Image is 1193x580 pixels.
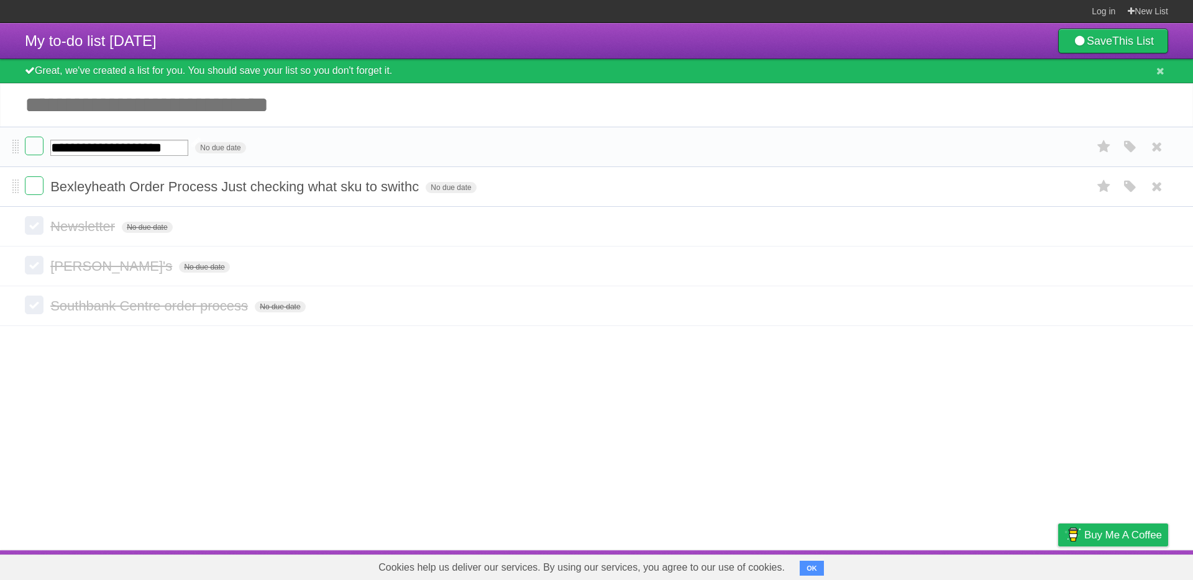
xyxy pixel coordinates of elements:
a: SaveThis List [1058,29,1168,53]
span: No due date [179,261,229,273]
label: Star task [1092,137,1116,157]
span: Cookies help us deliver our services. By using our services, you agree to our use of cookies. [366,555,797,580]
a: Privacy [1042,553,1074,577]
span: Bexleyheath Order Process Just checking what sku to swithc [50,179,422,194]
span: My to-do list [DATE] [25,32,157,49]
label: Done [25,137,43,155]
a: Buy me a coffee [1058,523,1168,546]
a: Suggest a feature [1090,553,1168,577]
label: Done [25,176,43,195]
button: OK [800,561,824,576]
span: Southbank Centre order process [50,298,251,314]
span: No due date [122,222,172,233]
span: Buy me a coffee [1084,524,1162,546]
label: Done [25,256,43,274]
label: Star task [1092,176,1116,197]
img: Buy me a coffee [1064,524,1081,545]
span: No due date [426,182,476,193]
span: [PERSON_NAME]'s [50,258,175,274]
span: Newsletter [50,219,118,234]
label: Done [25,296,43,314]
a: Developers [934,553,984,577]
span: No due date [255,301,305,312]
a: Terms [1000,553,1027,577]
a: About [893,553,919,577]
span: No due date [195,142,245,153]
b: This List [1112,35,1154,47]
label: Done [25,216,43,235]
